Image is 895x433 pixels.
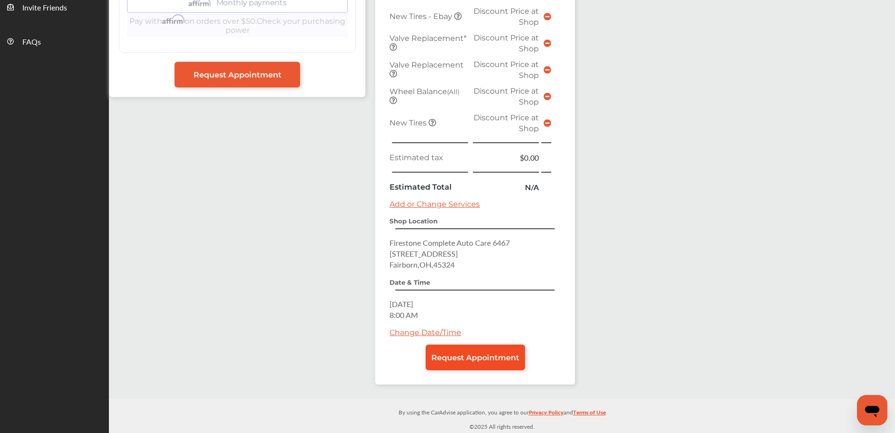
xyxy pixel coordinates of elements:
span: Discount Price at Shop [474,87,539,106]
a: Add or Change Services [389,200,480,209]
a: Terms of Use [573,407,606,422]
span: [DATE] [389,298,413,309]
a: Request Appointment [175,62,300,87]
strong: Shop Location [389,217,438,225]
span: Request Appointment [194,70,282,79]
td: Estimated tax [387,150,471,165]
td: N/A [471,179,541,195]
strong: Date & Time [389,279,430,286]
p: By using the CarAdvise application, you agree to our and [109,407,895,417]
span: 8:00 AM [389,309,418,320]
span: Firestone Complete Auto Care 6467 [389,237,510,248]
span: Valve Replacement [389,60,464,69]
td: $0.00 [471,150,541,165]
span: New Tires - Ebay [389,12,454,21]
span: Discount Price at Shop [474,7,539,27]
span: [STREET_ADDRESS] [389,248,458,259]
span: Invite Friends [22,2,67,14]
a: Change Date/Time [389,328,461,337]
td: Estimated Total [387,179,471,195]
a: Privacy Policy [529,407,564,422]
span: Discount Price at Shop [474,60,539,80]
span: New Tires [389,118,428,127]
small: (All) [447,88,459,96]
span: FAQs [22,36,41,48]
iframe: Button to launch messaging window [857,395,887,425]
span: Valve Replacement* [389,34,467,43]
a: Request Appointment [426,345,525,370]
span: Fairborn , OH , 45324 [389,259,455,270]
span: Discount Price at Shop [474,33,539,53]
span: Request Appointment [431,353,519,362]
span: Wheel Balance [389,87,459,96]
span: Discount Price at Shop [474,113,539,133]
div: © 2025 All rights reserved. [109,399,895,433]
